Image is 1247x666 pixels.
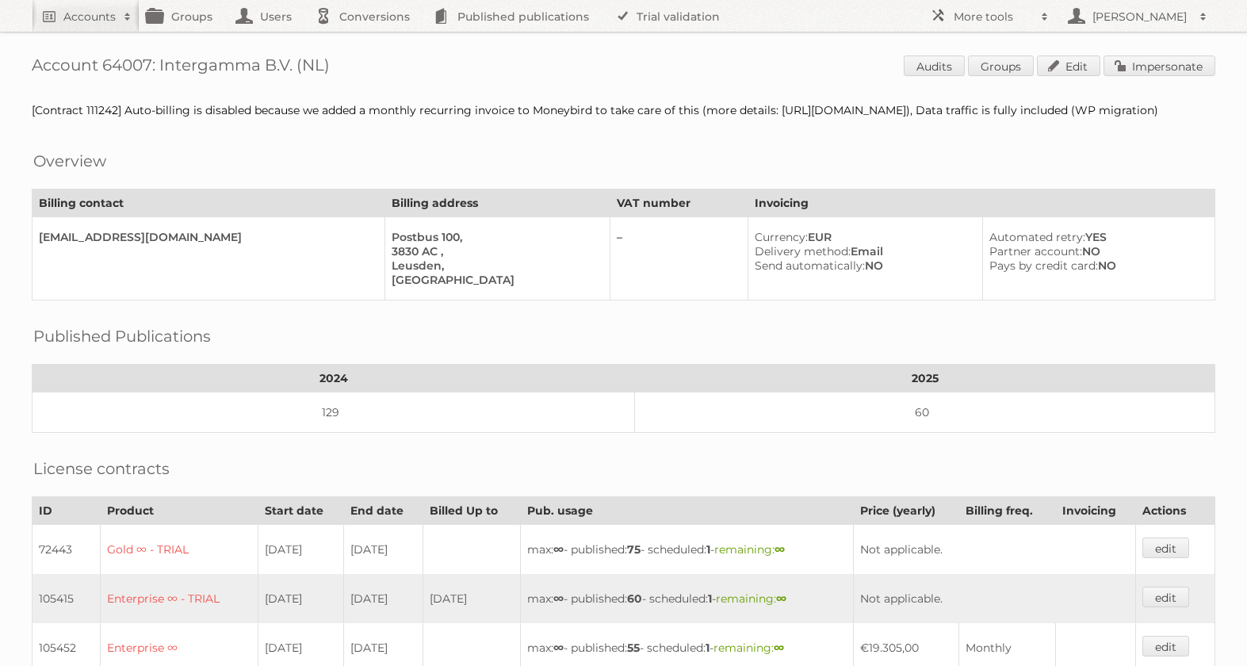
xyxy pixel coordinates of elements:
td: [DATE] [258,574,343,623]
div: NO [989,244,1202,258]
th: Price (yearly) [853,497,958,525]
span: remaining: [716,591,786,606]
div: Email [755,244,970,258]
strong: 1 [706,641,710,655]
span: Partner account: [989,244,1082,258]
td: 72443 [33,525,101,575]
span: Currency: [755,230,808,244]
h2: Accounts [63,9,116,25]
span: Send automatically: [755,258,865,273]
th: Pub. usage [521,497,853,525]
th: Actions [1135,497,1214,525]
th: End date [344,497,423,525]
span: remaining: [714,542,785,557]
th: Billing contact [33,189,385,217]
a: Audits [904,55,965,76]
th: Billing freq. [959,497,1056,525]
th: Product [100,497,258,525]
th: 2024 [33,365,635,392]
td: [DATE] [344,525,423,575]
strong: 1 [708,591,712,606]
div: EUR [755,230,970,244]
strong: ∞ [775,542,785,557]
strong: ∞ [553,591,564,606]
span: remaining: [713,641,784,655]
td: [DATE] [258,525,343,575]
div: [Contract 111242] Auto-billing is disabled because we added a monthly recurring invoice to Moneyb... [32,103,1215,117]
th: Invoicing [748,189,1215,217]
th: Start date [258,497,343,525]
span: Automated retry: [989,230,1085,244]
strong: ∞ [553,641,564,655]
td: Not applicable. [853,525,1135,575]
td: max: - published: - scheduled: - [521,525,853,575]
td: Not applicable. [853,574,1135,623]
td: 105415 [33,574,101,623]
a: edit [1142,636,1189,656]
td: [DATE] [423,574,521,623]
div: YES [989,230,1202,244]
strong: 75 [627,542,641,557]
td: 60 [635,392,1215,433]
div: Leusden, [392,258,598,273]
div: [EMAIL_ADDRESS][DOMAIN_NAME] [39,230,372,244]
span: Delivery method: [755,244,851,258]
td: 129 [33,392,635,433]
a: Impersonate [1104,55,1215,76]
td: Gold ∞ - TRIAL [100,525,258,575]
div: NO [989,258,1202,273]
strong: ∞ [776,591,786,606]
td: [DATE] [344,574,423,623]
strong: 55 [627,641,640,655]
a: Groups [968,55,1034,76]
th: Invoicing [1055,497,1135,525]
h2: [PERSON_NAME] [1088,9,1192,25]
td: – [610,217,748,300]
td: Enterprise ∞ - TRIAL [100,574,258,623]
h2: License contracts [33,457,170,480]
span: Pays by credit card: [989,258,1098,273]
h1: Account 64007: Intergamma B.V. (NL) [32,55,1215,79]
div: [GEOGRAPHIC_DATA] [392,273,598,287]
strong: 1 [706,542,710,557]
div: NO [755,258,970,273]
h2: Overview [33,149,106,173]
div: 3830 AC , [392,244,598,258]
div: Postbus 100, [392,230,598,244]
td: max: - published: - scheduled: - [521,574,853,623]
th: 2025 [635,365,1215,392]
h2: More tools [954,9,1033,25]
th: Billing address [384,189,610,217]
strong: ∞ [774,641,784,655]
strong: 60 [627,591,642,606]
th: ID [33,497,101,525]
strong: ∞ [553,542,564,557]
th: VAT number [610,189,748,217]
th: Billed Up to [423,497,521,525]
a: edit [1142,587,1189,607]
h2: Published Publications [33,324,211,348]
a: edit [1142,538,1189,558]
a: Edit [1037,55,1100,76]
